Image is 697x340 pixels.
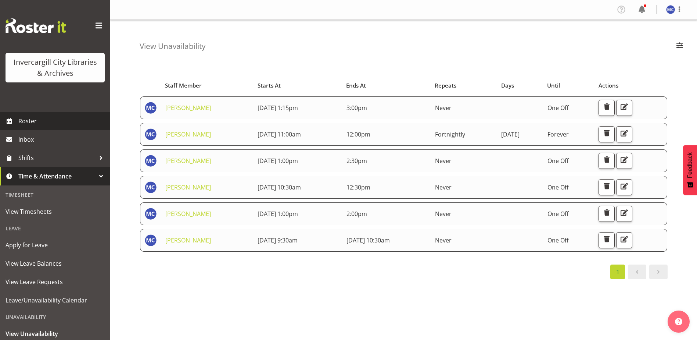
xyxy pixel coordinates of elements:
img: maria-catu11656.jpg [666,5,675,14]
span: Forever [547,130,569,138]
span: Fortnightly [435,130,465,138]
button: Delete Unavailability [599,100,615,116]
button: Feedback - Show survey [683,145,697,195]
span: Feedback [687,152,693,178]
span: Actions [599,81,618,90]
span: 2:00pm [346,210,367,218]
span: One Off [547,183,569,191]
span: Days [501,81,514,90]
img: Rosterit website logo [6,18,66,33]
button: Edit Unavailability [616,126,632,142]
img: maria-catu11656.jpg [145,155,157,167]
span: Shifts [18,152,96,163]
span: Roster [18,116,107,127]
span: Never [435,104,452,112]
span: Never [435,236,452,244]
span: [DATE] [501,130,520,138]
span: Never [435,210,452,218]
a: [PERSON_NAME] [165,130,211,138]
img: help-xxl-2.png [675,318,682,325]
span: [DATE] 9:30am [258,236,298,244]
button: Filter Employees [672,38,687,54]
span: View Unavailability [6,328,105,339]
span: [DATE] 1:00pm [258,157,298,165]
h4: View Unavailability [140,42,205,50]
div: Invercargill City Libraries & Archives [13,57,97,79]
img: maria-catu11656.jpg [145,181,157,193]
span: [DATE] 10:30am [346,236,390,244]
span: Starts At [258,81,281,90]
a: View Leave Requests [2,273,108,291]
span: Never [435,157,452,165]
span: [DATE] 1:00pm [258,210,298,218]
img: maria-catu11656.jpg [145,102,157,114]
a: View Leave Balances [2,254,108,273]
button: Delete Unavailability [599,206,615,222]
a: View Timesheets [2,202,108,221]
span: Never [435,183,452,191]
span: View Leave Requests [6,276,105,287]
span: Inbox [18,134,107,145]
a: Apply for Leave [2,236,108,254]
span: View Leave Balances [6,258,105,269]
span: One Off [547,157,569,165]
a: Leave/Unavailability Calendar [2,291,108,309]
button: Delete Unavailability [599,232,615,248]
span: 2:30pm [346,157,367,165]
img: maria-catu11656.jpg [145,128,157,140]
a: [PERSON_NAME] [165,104,211,112]
span: Staff Member [165,81,202,90]
span: One Off [547,236,569,244]
span: Until [547,81,560,90]
span: Leave/Unavailability Calendar [6,295,105,306]
span: [DATE] 1:15pm [258,104,298,112]
span: View Timesheets [6,206,105,217]
a: [PERSON_NAME] [165,183,211,191]
button: Delete Unavailability [599,179,615,195]
img: maria-catu11656.jpg [145,234,157,246]
span: 12:00pm [346,130,370,138]
button: Edit Unavailability [616,179,632,195]
img: maria-catu11656.jpg [145,208,157,220]
button: Delete Unavailability [599,126,615,142]
span: Repeats [435,81,456,90]
a: [PERSON_NAME] [165,236,211,244]
a: [PERSON_NAME] [165,157,211,165]
button: Edit Unavailability [616,100,632,116]
span: [DATE] 11:00am [258,130,301,138]
div: Unavailability [2,309,108,325]
a: [PERSON_NAME] [165,210,211,218]
div: Timesheet [2,187,108,202]
span: One Off [547,210,569,218]
span: Ends At [346,81,366,90]
span: Apply for Leave [6,240,105,251]
button: Edit Unavailability [616,232,632,248]
button: Edit Unavailability [616,153,632,169]
span: [DATE] 10:30am [258,183,301,191]
span: One Off [547,104,569,112]
button: Delete Unavailability [599,153,615,169]
div: Leave [2,221,108,236]
span: 12:30pm [346,183,370,191]
button: Edit Unavailability [616,206,632,222]
span: 3:00pm [346,104,367,112]
span: Time & Attendance [18,171,96,182]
